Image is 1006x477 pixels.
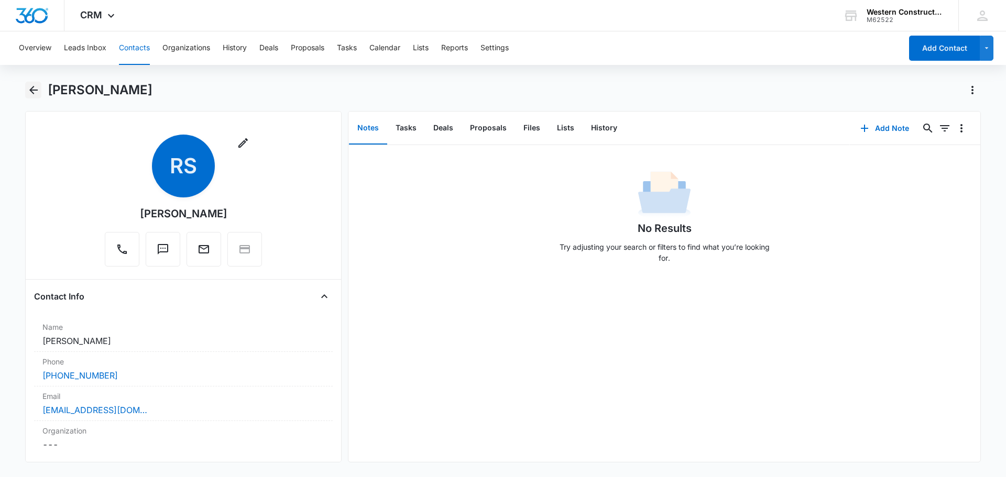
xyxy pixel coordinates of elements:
button: Files [515,112,549,145]
div: Name[PERSON_NAME] [34,317,333,352]
dd: [PERSON_NAME] [42,335,324,347]
div: Phone[PHONE_NUMBER] [34,352,333,386]
button: Lists [413,31,429,65]
dd: --- [42,438,324,451]
button: Lists [549,112,583,145]
button: Tasks [337,31,357,65]
button: Calendar [369,31,400,65]
button: Overview [19,31,51,65]
span: RS [152,135,215,197]
a: Text [146,248,180,257]
button: Text [146,232,180,267]
button: Settings [480,31,509,65]
button: Deals [259,31,278,65]
div: Organization--- [34,421,333,455]
button: Proposals [291,31,324,65]
div: [PERSON_NAME] [140,206,227,221]
div: Email[EMAIL_ADDRESS][DOMAIN_NAME] [34,386,333,421]
a: Email [187,248,221,257]
button: Organizations [162,31,210,65]
label: Email [42,391,324,402]
label: Name [42,321,324,332]
button: Leads Inbox [64,31,106,65]
h1: [PERSON_NAME] [48,82,152,98]
div: account id [867,16,943,24]
button: Add Note [850,116,920,141]
h1: No Results [638,220,692,236]
button: Actions [964,82,981,98]
button: Close [316,288,333,305]
button: Email [187,232,221,267]
button: Overflow Menu [953,120,970,137]
a: Call [105,248,139,257]
button: Reports [441,31,468,65]
img: No Data [638,168,691,220]
button: Call [105,232,139,267]
button: Deals [425,112,462,145]
button: Search... [920,120,936,137]
p: Try adjusting your search or filters to find what you’re looking for. [554,241,774,263]
a: [PHONE_NUMBER] [42,369,118,382]
button: Notes [349,112,387,145]
button: History [223,31,247,65]
label: Phone [42,356,324,367]
button: Tasks [387,112,425,145]
button: Proposals [462,112,515,145]
label: Address [42,459,324,470]
button: Filters [936,120,953,137]
label: Organization [42,425,324,436]
h4: Contact Info [34,290,84,303]
button: Back [25,82,41,98]
button: History [583,112,626,145]
div: account name [867,8,943,16]
button: Contacts [119,31,150,65]
button: Add Contact [909,36,980,61]
a: [EMAIL_ADDRESS][DOMAIN_NAME] [42,404,147,416]
span: CRM [80,9,102,20]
